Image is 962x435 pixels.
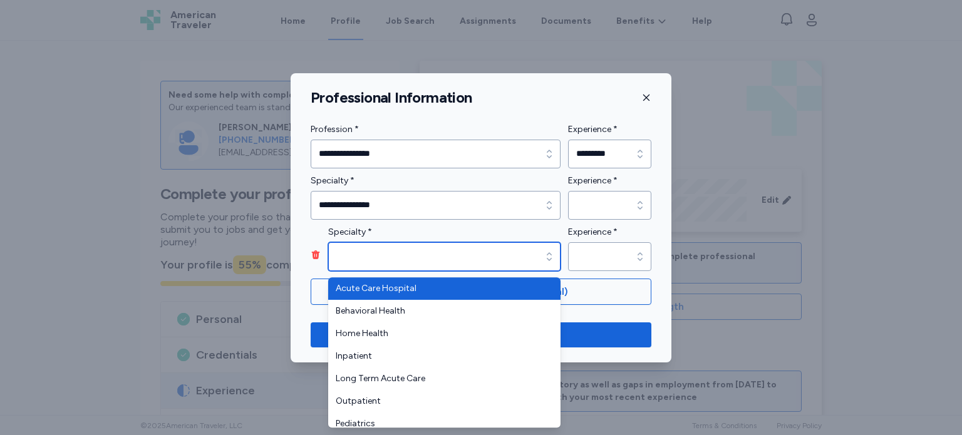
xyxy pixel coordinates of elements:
[336,417,538,430] span: Pediatrics
[336,305,538,317] span: Behavioral Health
[336,372,538,385] span: Long Term Acute Care
[336,350,538,362] span: Inpatient
[336,282,538,295] span: Acute Care Hospital
[336,327,538,340] span: Home Health
[336,395,538,407] span: Outpatient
